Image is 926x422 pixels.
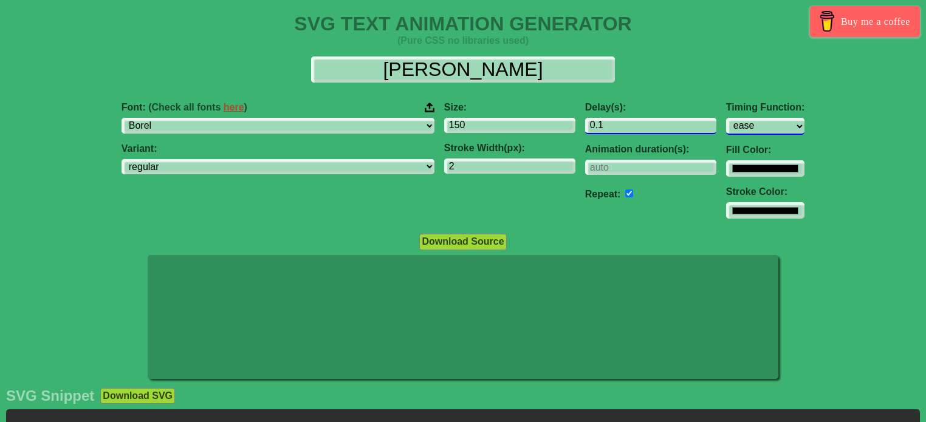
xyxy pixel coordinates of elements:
img: Buy me a coffee [817,11,838,32]
img: Upload your font [425,102,434,113]
input: 0.1s [585,118,716,134]
a: here [224,102,244,112]
label: Size: [444,102,575,113]
button: Download SVG [100,388,175,404]
label: Variant: [122,143,434,154]
label: Fill Color: [726,145,804,155]
a: Buy me a coffee [810,6,920,37]
button: Download Source [419,234,506,250]
label: Animation duration(s): [585,144,716,155]
label: Timing Function: [726,102,804,113]
input: Input Text Here [311,56,615,83]
input: auto [585,160,716,175]
input: 100 [444,118,575,133]
span: Font: [122,102,247,113]
span: (Check all fonts ) [148,102,247,112]
label: Repeat: [585,189,621,199]
input: auto [625,189,633,197]
h2: SVG Snippet [6,387,94,404]
input: 2px [444,158,575,174]
label: Stroke Width(px): [444,143,575,154]
label: Stroke Color: [726,186,804,197]
label: Delay(s): [585,102,716,113]
span: Buy me a coffee [841,11,910,32]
